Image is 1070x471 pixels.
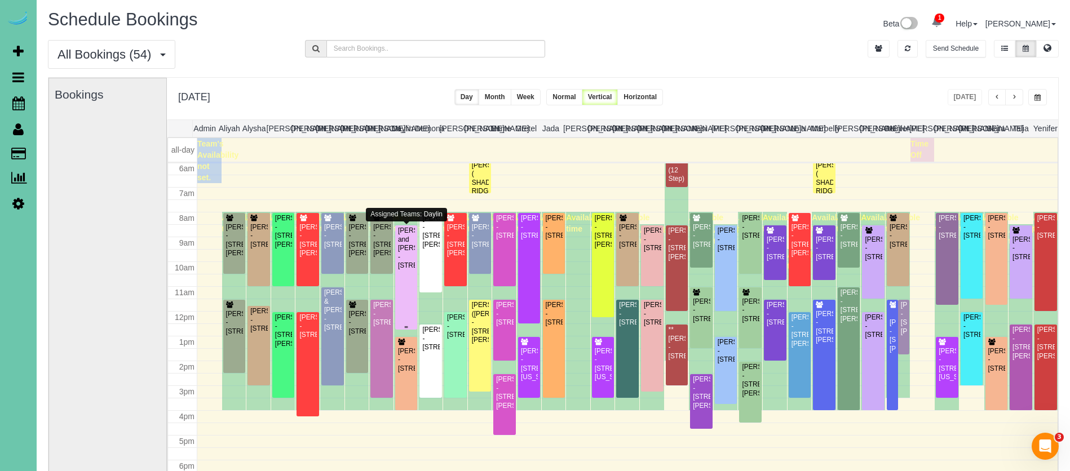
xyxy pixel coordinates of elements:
img: Automaid Logo [7,11,29,27]
span: 3 [1055,433,1064,442]
span: Available time [222,213,257,233]
span: 7am [179,189,194,198]
div: [PERSON_NAME] - [STREET_ADDRESS] [963,313,981,339]
span: 11am [175,288,194,297]
span: Available time [615,213,649,233]
span: Schedule Bookings [48,10,197,29]
span: 3pm [179,387,194,396]
div: [PERSON_NAME] - [STREET_ADDRESS] [471,223,489,249]
div: [PERSON_NAME] & [PERSON_NAME] - [STREET_ADDRESS] [324,288,342,332]
div: [PERSON_NAME] - [STREET_ADDRESS] [446,313,465,339]
div: [PERSON_NAME] - [STREET_ADDRESS][US_STATE] [594,347,612,382]
th: [PERSON_NAME] [563,120,588,137]
span: Available time [1033,213,1068,233]
div: [PERSON_NAME] - [STREET_ADDRESS] [889,223,907,249]
span: Available time [714,225,748,246]
span: Available time [960,213,994,233]
div: [PERSON_NAME] - [STREET_ADDRESS][PERSON_NAME] [1012,326,1030,361]
th: [PERSON_NAME] [588,120,613,137]
div: [PERSON_NAME] - [STREET_ADDRESS][PERSON_NAME] [741,363,759,398]
div: [PERSON_NAME] - [STREET_ADDRESS][PERSON_NAME] [446,223,465,258]
button: All Bookings (54) [48,40,175,69]
span: 8am [179,214,194,223]
th: Daylin [390,120,415,137]
th: [PERSON_NAME] [440,120,465,137]
div: [PERSON_NAME] - [STREET_ADDRESS] [766,301,784,327]
div: [PERSON_NAME] - [STREET_ADDRESS] [520,214,538,240]
button: Day [454,89,479,105]
span: Available time [517,213,551,233]
div: [PERSON_NAME] and [PERSON_NAME] - [STREET_ADDRESS] [397,226,415,270]
th: Yenifer [1033,120,1058,137]
div: [PERSON_NAME] - [STREET_ADDRESS] [324,223,342,249]
div: [PERSON_NAME] - [STREET_ADDRESS] [864,313,882,339]
div: [PERSON_NAME] - [STREET_ADDRESS] [496,301,514,327]
div: [PERSON_NAME] - [STREET_ADDRESS] [938,214,956,240]
button: Month [479,89,511,105]
span: 12pm [175,313,194,322]
span: 9am [179,238,194,247]
div: [PERSON_NAME] - [STREET_ADDRESS] [717,226,735,252]
div: Assigned Teams: Daylin [366,208,447,221]
th: [PERSON_NAME] [736,120,761,137]
th: [PERSON_NAME] [291,120,316,137]
button: Week [511,89,541,105]
button: Send Schedule [926,40,986,57]
a: Help [956,19,978,28]
div: [PERSON_NAME] - [STREET_ADDRESS] [741,297,759,323]
th: [PERSON_NAME] [365,120,390,137]
span: 5pm [179,437,194,446]
button: [DATE] [948,89,983,105]
div: [PERSON_NAME] - [STREET_ADDRESS] [348,310,366,336]
div: [PERSON_NAME] - [STREET_ADDRESS] [988,214,1006,240]
div: [PERSON_NAME] - [STREET_ADDRESS][PERSON_NAME] [496,375,514,410]
th: [PERSON_NAME] [761,120,786,137]
span: Available time [566,213,600,233]
div: [PERSON_NAME] - [STREET_ADDRESS][PERSON_NAME] [815,310,833,345]
div: [PERSON_NAME] - [STREET_ADDRESS][PERSON_NAME] [299,223,317,258]
span: Available time [271,213,306,233]
div: [PERSON_NAME] - [STREET_ADDRESS][PERSON_NAME] [889,318,896,353]
th: [PERSON_NAME] [860,120,885,137]
div: [PERSON_NAME] - [STREET_ADDRESS][PERSON_NAME] [422,214,440,249]
div: [PERSON_NAME] - [STREET_ADDRESS][PERSON_NAME] [226,223,244,258]
a: Beta [883,19,918,28]
th: [PERSON_NAME] [711,120,736,137]
th: Alysha [242,120,267,137]
div: [PERSON_NAME] - [STREET_ADDRESS] [545,214,563,240]
div: [PERSON_NAME] - [STREET_ADDRESS][PERSON_NAME] [692,375,710,410]
th: [PERSON_NAME] [613,120,638,137]
a: [PERSON_NAME] [985,19,1056,28]
div: **[PERSON_NAME] - [STREET_ADDRESS] [668,326,686,361]
th: Marbelly [810,120,835,137]
th: [PERSON_NAME] [835,120,860,137]
th: [PERSON_NAME] [464,120,489,137]
div: [PERSON_NAME] - [STREET_ADDRESS][US_STATE] [520,347,538,382]
th: [PERSON_NAME] [959,120,984,137]
div: [PERSON_NAME] - [STREET_ADDRESS] [250,307,268,333]
h3: Bookings [55,88,161,101]
div: [PERSON_NAME] - [STREET_ADDRESS] [373,301,391,327]
img: New interface [899,17,918,32]
span: Available time [935,213,969,233]
a: 1 [926,10,948,35]
span: Available time [812,213,846,233]
th: Jada [538,120,563,137]
div: [PERSON_NAME] - [STREET_ADDRESS] [692,297,710,323]
th: Lola [786,120,811,137]
div: [PERSON_NAME] - [STREET_ADDRESS][PERSON_NAME] [275,313,293,348]
th: [PERSON_NAME] [341,120,365,137]
div: [PERSON_NAME] - [STREET_ADDRESS] [643,301,661,327]
div: [PERSON_NAME] - [STREET_ADDRESS] [692,223,710,249]
h2: [DATE] [178,89,210,103]
th: [PERSON_NAME] [637,120,662,137]
th: Esme [489,120,514,137]
div: [PERSON_NAME] - [STREET_ADDRESS][US_STATE] [938,347,956,382]
div: [PERSON_NAME] - [STREET_ADDRESS] [766,235,784,261]
span: Available time [246,213,281,233]
span: 1 [935,14,944,23]
th: Aliyah [217,120,242,137]
div: [PERSON_NAME] - [STREET_ADDRESS] [397,347,415,373]
div: [PERSON_NAME] - [STREET_ADDRESS] [963,214,981,240]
